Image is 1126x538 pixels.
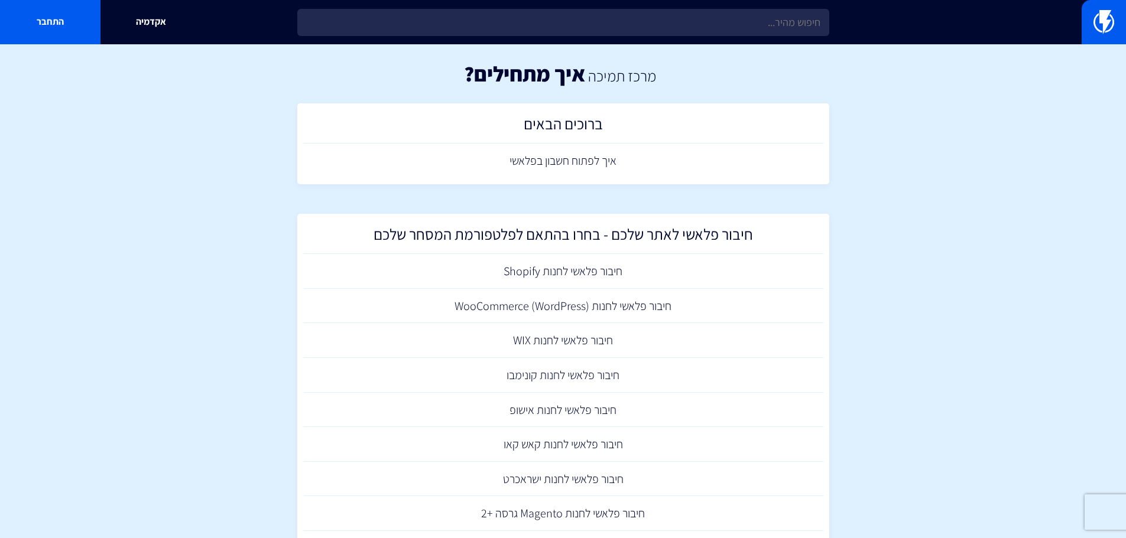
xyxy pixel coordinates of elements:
a: חיבור פלאשי לחנות (WooCommerce (WordPress [303,289,823,324]
a: חיבור פלאשי לחנות קונימבו [303,358,823,393]
a: חיבור פלאשי לחנות אישופ [303,393,823,428]
a: מרכז תמיכה [588,66,656,86]
h2: חיבור פלאשי לאתר שלכם - בחרו בהתאם לפלטפורמת המסחר שלכם [309,226,817,249]
a: חיבור פלאשי לחנות WIX [303,323,823,358]
h1: איך מתחילים? [464,62,585,86]
a: חיבור פלאשי לחנות Shopify [303,254,823,289]
a: ברוכים הבאים [303,109,823,144]
a: חיבור פלאשי לחנות ישראכרט [303,462,823,497]
a: חיבור פלאשי לחנות קאש קאו [303,427,823,462]
input: חיפוש מהיר... [297,9,829,36]
a: חיבור פלאשי לחנות Magento גרסה +2 [303,496,823,531]
h2: ברוכים הבאים [309,115,817,138]
a: איך לפתוח חשבון בפלאשי [303,144,823,178]
a: חיבור פלאשי לאתר שלכם - בחרו בהתאם לפלטפורמת המסחר שלכם [303,220,823,255]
